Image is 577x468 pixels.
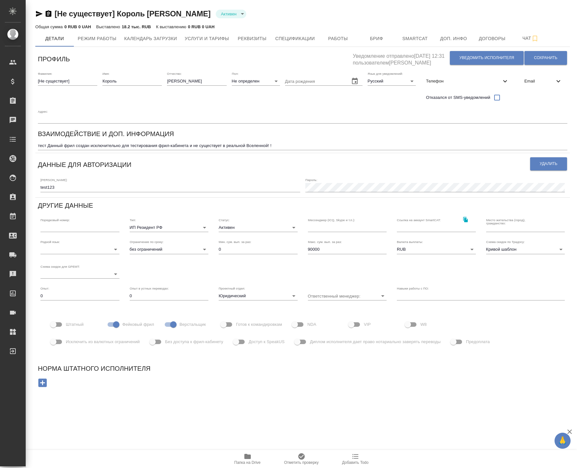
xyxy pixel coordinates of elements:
[524,78,555,84] span: Email
[55,9,211,18] a: [Не существует] Король [PERSON_NAME]
[130,223,209,232] div: ИП Резидент РФ
[202,24,215,29] p: 0 UAH
[232,77,280,86] div: Не определен
[130,218,136,221] label: Тип:
[397,240,423,244] label: Валюта выплаты:
[78,24,91,29] p: 0 UAH
[459,55,514,61] span: Уведомить исполнителя
[66,321,83,328] span: Штатный
[122,321,154,328] span: Фейковый фрил
[237,35,267,43] span: Реквизиты
[540,161,557,167] span: Удалить
[130,240,163,244] label: Ограничение по сроку:
[38,54,70,64] h6: Профиль
[450,51,524,65] button: Уведомить исполнителя
[515,34,546,42] span: Чат
[96,24,122,29] p: Выставлено
[364,321,371,328] span: VIP
[219,287,245,290] label: Проектный отдел:
[219,11,239,17] button: Активен
[397,287,429,290] label: Навыки работы с ПО:
[275,35,315,43] span: Спецификации
[368,77,416,86] div: Русский
[397,245,476,254] div: RUB
[236,321,282,328] span: Готов к командировкам
[524,51,567,65] button: Сохранить
[323,35,354,43] span: Работы
[530,157,567,170] button: Удалить
[426,78,501,84] span: Телефон
[421,74,514,88] div: Телефон
[466,339,490,345] span: Предоплата
[40,287,49,290] label: Опыт:
[64,24,78,29] p: 0 RUB
[308,240,342,244] label: Макс. сум. вып. за раз:
[35,10,43,18] button: Скопировать ссылку для ЯМессенджера
[219,218,230,221] label: Статус:
[420,321,427,328] span: W8
[397,218,441,221] label: Ссылка на аккаунт SmartCAT:
[310,339,441,345] span: Диплом исполнителя дает право нотариально заверять переводы
[102,72,109,75] label: Имя:
[531,35,539,42] svg: Подписаться
[38,143,567,148] textarea: тест Данный фрил создан исключительно для тестирования фрил-кабинета и не существует в реальной В...
[124,35,177,43] span: Календарь загрузки
[130,245,209,254] div: без ограничений
[486,245,565,254] div: Кривой шаблон
[156,24,188,29] p: К выставлению
[167,72,182,75] label: Отчество:
[188,24,202,29] p: 0 RUB
[78,35,117,43] span: Режим работы
[40,218,70,221] label: Порядковый номер:
[38,129,174,139] h6: Взаимодействие и доп. информация
[555,433,571,449] button: 🙏
[486,218,545,225] label: Место жительства (город), гражданство:
[38,110,48,113] label: Адрес:
[378,291,387,300] button: Open
[38,72,52,75] label: Фамилия:
[486,240,525,244] label: Схема скидок по Традосу:
[122,24,151,29] p: 18.2 тыс. RUB
[477,35,508,43] span: Договоры
[308,218,355,221] label: Мессенджер (ICQ, Skype и т.п.):
[219,223,298,232] div: Активен
[426,94,490,101] span: Отказался от SMS-уведомлений
[534,55,557,61] span: Сохранить
[34,376,51,389] button: Добавить
[368,72,403,75] label: Язык для уведомлений:
[219,240,251,244] label: Мин. сум. вып. за раз:
[557,434,568,447] span: 🙏
[130,287,169,290] label: Опыт в устных переводах:
[249,339,284,345] span: Доступ к SpeakUS
[38,363,567,374] h6: Норма штатного исполнителя
[38,200,93,211] h6: Другие данные
[40,240,60,244] label: Родной язык:
[66,339,140,345] span: Исключить из валютных ограничений
[39,35,70,43] span: Детали
[185,35,229,43] span: Услуги и тарифы
[38,160,131,170] h6: Данные для авторизации
[165,339,223,345] span: Без доступа к фрил-кабинету
[45,10,52,18] button: Скопировать ссылку
[305,178,317,182] label: Пароль:
[35,24,64,29] p: Общая сумма
[179,321,206,328] span: Верстальщик
[400,35,431,43] span: Smartcat
[216,10,246,18] div: Активен
[459,213,472,226] button: Скопировать ссылку
[40,178,67,182] label: [PERSON_NAME]:
[40,265,80,268] label: Схема скидок для GPEMT:
[307,321,316,328] span: NDA
[289,291,298,300] button: Open
[438,35,469,43] span: Доп. инфо
[361,35,392,43] span: Бриф
[519,74,567,88] div: Email
[232,72,239,75] label: Пол:
[353,49,450,66] h5: Уведомление отправлено [DATE] 12:31 пользователем [PERSON_NAME]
